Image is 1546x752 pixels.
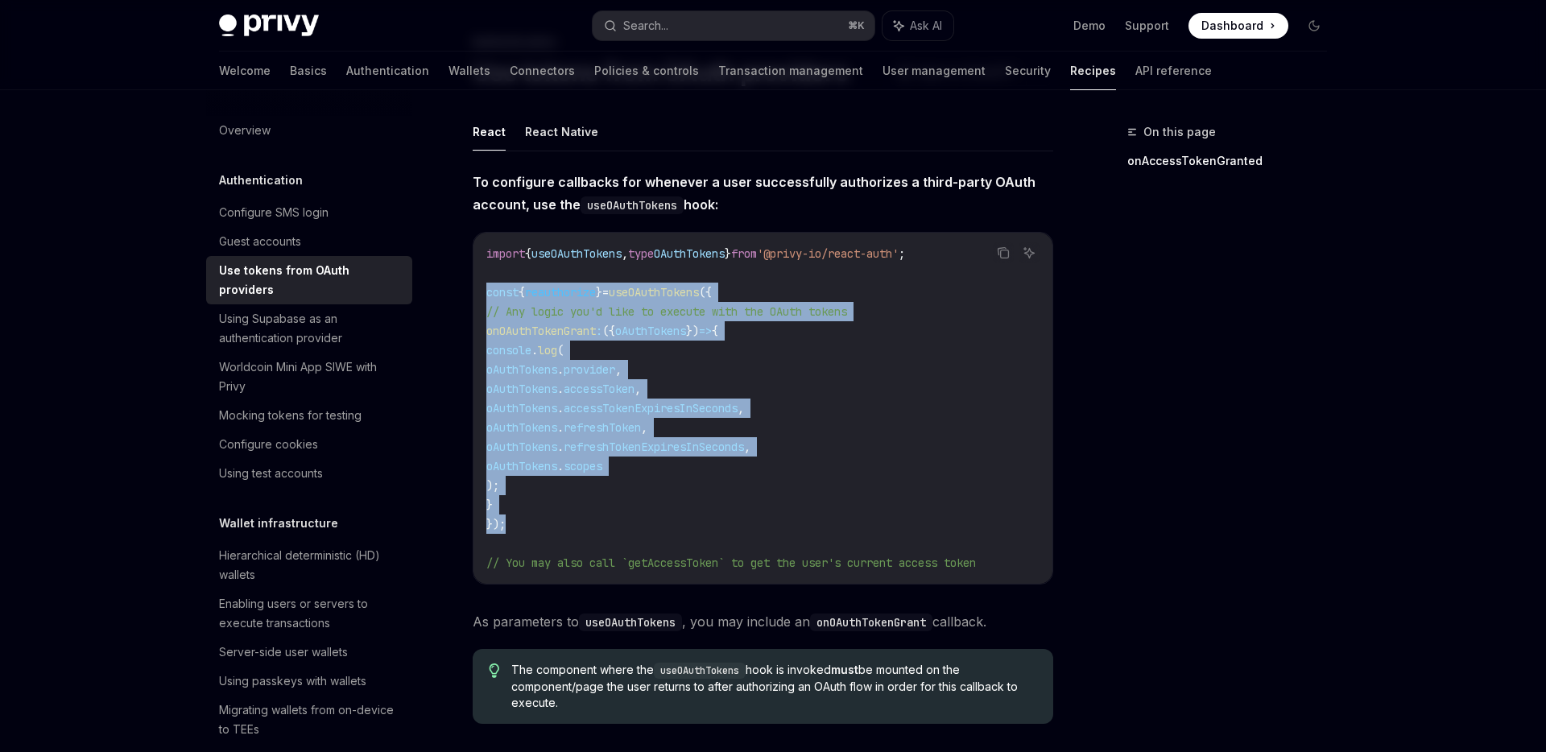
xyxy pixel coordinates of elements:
span: provider [564,362,615,377]
span: => [699,324,712,338]
div: Using passkeys with wallets [219,671,366,691]
div: Guest accounts [219,232,301,251]
span: // You may also call `getAccessToken` to get the user's current access token [486,556,976,570]
span: ; [899,246,905,261]
span: reauthorize [525,285,596,300]
button: Search...⌘K [593,11,874,40]
div: Worldcoin Mini App SIWE with Privy [219,357,403,396]
div: Use tokens from OAuth providers [219,261,403,300]
code: useOAuthTokens [581,196,684,214]
a: Wallets [449,52,490,90]
span: . [557,382,564,396]
button: React [473,113,506,151]
a: Connectors [510,52,575,90]
span: , [738,401,744,415]
a: User management [883,52,986,90]
span: ⌘ K [848,19,865,32]
span: On this page [1143,122,1216,142]
button: Copy the contents from the code block [993,242,1014,263]
svg: Tip [489,663,500,678]
div: Migrating wallets from on-device to TEEs [219,700,403,739]
a: Hierarchical deterministic (HD) wallets [206,541,412,589]
button: React Native [525,113,598,151]
span: oAuthTokens [615,324,686,338]
span: from [731,246,757,261]
span: As parameters to , you may include an callback. [473,610,1053,633]
code: onOAuthTokenGrant [810,614,932,631]
a: Mocking tokens for testing [206,401,412,430]
span: } [725,246,731,261]
span: { [712,324,718,338]
code: useOAuthTokens [654,663,746,679]
span: , [635,382,641,396]
a: Use tokens from OAuth providers [206,256,412,304]
span: OAuthTokens [654,246,725,261]
div: Enabling users or servers to execute transactions [219,594,403,633]
span: oAuthTokens [486,382,557,396]
strong: must [831,663,858,676]
div: Using Supabase as an authentication provider [219,309,403,348]
span: // Any logic you'd like to execute with the OAuth tokens [486,304,847,319]
div: Server-side user wallets [219,643,348,662]
div: Configure cookies [219,435,318,454]
span: const [486,285,519,300]
span: , [744,440,750,454]
span: useOAuthTokens [609,285,699,300]
span: . [557,420,564,435]
span: ({ [699,285,712,300]
a: Enabling users or servers to execute transactions [206,589,412,638]
button: Ask AI [883,11,953,40]
a: Authentication [346,52,429,90]
a: Support [1125,18,1169,34]
span: Dashboard [1201,18,1263,34]
span: : [596,324,602,338]
h5: Wallet infrastructure [219,514,338,533]
span: . [557,362,564,377]
span: useOAuthTokens [531,246,622,261]
span: '@privy-io/react-auth' [757,246,899,261]
span: log [538,343,557,357]
a: Demo [1073,18,1106,34]
span: { [519,285,525,300]
span: oAuthTokens [486,362,557,377]
span: } [596,285,602,300]
span: }) [686,324,699,338]
a: Basics [290,52,327,90]
div: Using test accounts [219,464,323,483]
span: accessTokenExpiresInSeconds [564,401,738,415]
a: Security [1005,52,1051,90]
span: , [641,420,647,435]
a: Overview [206,116,412,145]
span: . [557,401,564,415]
code: useOAuthTokens [579,614,682,631]
a: Configure SMS login [206,198,412,227]
span: refreshToken [564,420,641,435]
span: . [531,343,538,357]
span: oAuthTokens [486,420,557,435]
a: Transaction management [718,52,863,90]
a: API reference [1135,52,1212,90]
span: oAuthTokens [486,401,557,415]
a: Using passkeys with wallets [206,667,412,696]
span: oAuthTokens [486,459,557,473]
a: onAccessTokenGranted [1127,148,1340,174]
a: Policies & controls [594,52,699,90]
strong: To configure callbacks for whenever a user successfully authorizes a third-party OAuth account, u... [473,174,1035,213]
h5: Authentication [219,171,303,190]
span: oAuthTokens [486,440,557,454]
span: onOAuthTokenGrant [486,324,596,338]
span: Ask AI [910,18,942,34]
span: ); [486,478,499,493]
span: , [615,362,622,377]
button: Ask AI [1019,242,1040,263]
div: Hierarchical deterministic (HD) wallets [219,546,403,585]
span: refreshTokenExpiresInSeconds [564,440,744,454]
div: Mocking tokens for testing [219,406,362,425]
span: scopes [564,459,602,473]
a: Using Supabase as an authentication provider [206,304,412,353]
span: import [486,246,525,261]
div: Overview [219,121,271,140]
a: Using test accounts [206,459,412,488]
a: Dashboard [1188,13,1288,39]
a: Worldcoin Mini App SIWE with Privy [206,353,412,401]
